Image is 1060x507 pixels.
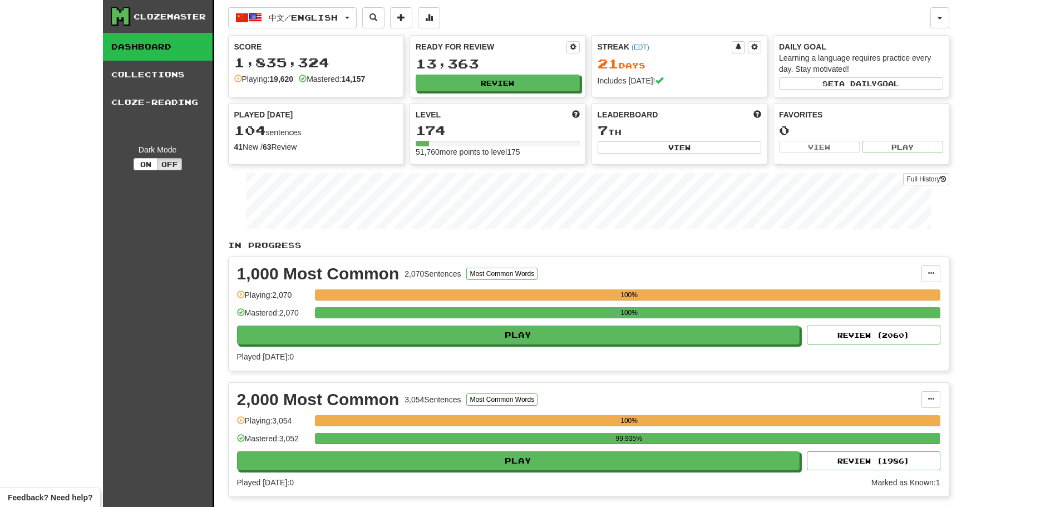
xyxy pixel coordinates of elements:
[416,57,580,71] div: 13,363
[807,326,940,344] button: Review (2060)
[103,88,213,116] a: Cloze-Reading
[318,289,940,301] div: 100%
[318,433,940,444] div: 99.935%
[237,352,294,361] span: Played [DATE]: 0
[237,415,309,434] div: Playing: 3,054
[237,307,309,326] div: Mastered: 2,070
[269,13,338,22] span: 中文 / English
[466,268,538,280] button: Most Common Words
[234,142,243,151] strong: 41
[8,492,92,503] span: Open feedback widget
[234,109,293,120] span: Played [DATE]
[237,451,800,470] button: Play
[157,158,182,170] button: Off
[318,307,940,318] div: 100%
[598,122,608,138] span: 7
[466,393,538,406] button: Most Common Words
[416,75,580,91] button: Review
[632,43,649,51] a: (EDT)
[237,391,400,408] div: 2,000 Most Common
[598,124,762,138] div: th
[779,41,943,52] div: Daily Goal
[390,7,412,28] button: Add sentence to collection
[779,77,943,90] button: Seta dailygoal
[405,268,461,279] div: 2,070 Sentences
[416,41,566,52] div: Ready for Review
[418,7,440,28] button: More stats
[341,75,365,83] strong: 14,157
[234,56,398,70] div: 1,835,324
[598,75,762,86] div: Includes [DATE]!
[598,56,619,71] span: 21
[598,109,658,120] span: Leaderboard
[572,109,580,120] span: Score more points to level up
[228,7,357,28] button: 中文/English
[228,240,949,251] p: In Progress
[237,478,294,487] span: Played [DATE]: 0
[134,11,206,22] div: Clozemaster
[237,289,309,308] div: Playing: 2,070
[234,41,398,52] div: Score
[362,7,384,28] button: Search sentences
[862,141,943,153] button: Play
[779,52,943,75] div: Learning a language requires practice every day. Stay motivated!
[237,265,400,282] div: 1,000 Most Common
[263,142,272,151] strong: 63
[871,477,940,488] div: Marked as Known: 1
[234,141,398,152] div: New / Review
[839,80,877,87] span: a daily
[237,326,800,344] button: Play
[779,124,943,137] div: 0
[234,122,266,138] span: 104
[416,109,441,120] span: Level
[237,433,309,451] div: Mastered: 3,052
[598,57,762,71] div: Day s
[134,158,158,170] button: On
[405,394,461,405] div: 3,054 Sentences
[598,41,732,52] div: Streak
[598,141,762,154] button: View
[103,33,213,61] a: Dashboard
[903,173,949,185] a: Full History
[416,146,580,157] div: 51,760 more points to level 175
[269,75,293,83] strong: 19,620
[753,109,761,120] span: This week in points, UTC
[111,144,204,155] div: Dark Mode
[234,124,398,138] div: sentences
[779,141,860,153] button: View
[779,109,943,120] div: Favorites
[299,73,365,85] div: Mastered:
[318,415,940,426] div: 100%
[234,73,294,85] div: Playing:
[416,124,580,137] div: 174
[103,61,213,88] a: Collections
[807,451,940,470] button: Review (1986)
